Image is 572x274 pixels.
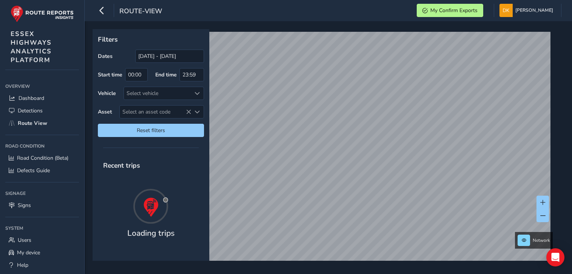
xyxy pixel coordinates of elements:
span: Recent trips [98,156,145,175]
span: route-view [119,6,162,17]
span: My device [17,249,40,256]
img: diamond-layout [499,4,513,17]
a: Route View [5,117,79,129]
label: Dates [98,53,113,60]
p: Filters [98,34,204,44]
div: Signage [5,188,79,199]
span: Reset filters [104,127,198,134]
span: Help [17,262,28,269]
div: Road Condition [5,140,79,152]
a: Dashboard [5,92,79,104]
div: Open Intercom Messenger [546,248,564,266]
div: Select an asset code [191,106,204,118]
a: Defects Guide [5,164,79,177]
span: Select an asset code [120,106,191,118]
a: Road Condition (Beta) [5,152,79,164]
button: My Confirm Exports [417,4,483,17]
label: Vehicle [98,90,116,97]
span: Detections [18,107,43,114]
a: Detections [5,104,79,117]
span: Network [533,237,550,243]
span: Defects Guide [17,167,50,174]
label: Start time [98,71,122,78]
a: Signs [5,199,79,212]
div: Select vehicle [124,87,191,100]
label: Asset [98,108,112,115]
img: rr logo [11,5,74,22]
div: Overview [5,81,79,92]
span: My Confirm Exports [430,7,478,14]
a: Users [5,234,79,246]
label: End time [155,71,177,78]
span: Signs [18,202,31,209]
span: [PERSON_NAME] [515,4,553,17]
div: System [5,223,79,234]
span: ESSEX HIGHWAYS ANALYTICS PLATFORM [11,30,52,64]
span: Road Condition (Beta) [17,154,68,162]
span: Users [18,237,31,244]
span: Dashboard [19,95,44,102]
button: Reset filters [98,124,204,137]
button: [PERSON_NAME] [499,4,556,17]
canvas: Map [95,32,550,269]
span: Route View [18,120,47,127]
h4: Loading trips [127,229,175,238]
a: Help [5,259,79,271]
a: My device [5,246,79,259]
